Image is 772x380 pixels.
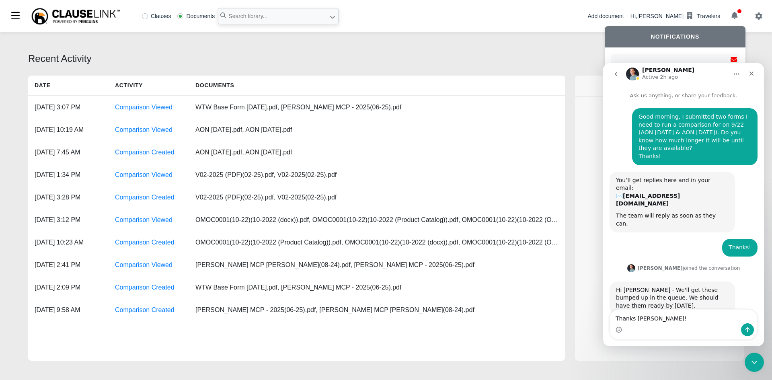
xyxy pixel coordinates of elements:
[189,119,350,141] div: AON [DATE].pdf, AON [DATE].pdf
[177,13,215,19] label: Documents
[605,26,745,47] div: Notifications
[115,306,175,313] a: Comparison Created
[31,7,121,25] img: ClauseLink
[28,96,109,119] div: [DATE] 3:07 PM
[189,276,408,299] div: WTW Base Form [DATE].pdf, [PERSON_NAME] MCP - 2025(06-25).pdf
[189,164,350,186] div: V02-2025 (PDF)(02-25).pdf, V02-2025(02-25).pdf
[189,209,565,231] div: OMOC0001(10-22)(10-2022 (docx)).pdf, OMOC0001(10-22)(10-2022 (Product Catalog)).pdf, OMOC0001(10-...
[115,171,172,178] a: Comparison Viewed
[109,76,189,95] h5: Activity
[189,186,350,209] div: V02-2025 (PDF)(02-25).pdf, V02-2025(02-25).pdf
[28,141,109,164] div: [DATE] 7:45 AM
[745,353,764,372] iframe: Intercom live chat
[28,186,109,209] div: [DATE] 3:28 PM
[218,8,339,24] input: Search library...
[588,83,731,88] h6: Activity Details
[581,115,737,123] div: Click a row for more details.
[115,239,175,246] a: Comparison Created
[189,231,565,254] div: OMOC0001(10-22)(10-2022 (Product Catalog)).pdf, OMOC0001(10-22)(10-2022 (docx)).pdf, OMOC0001(10-...
[28,119,109,141] div: [DATE] 10:19 AM
[28,51,744,66] div: Recent Activity
[115,261,172,268] a: Comparison Viewed
[115,284,175,291] a: Comparison Created
[189,76,350,95] h5: Documents
[189,254,481,276] div: [PERSON_NAME] MCP [PERSON_NAME](08-24).pdf, [PERSON_NAME] MCP - 2025(06-25).pdf
[28,164,109,186] div: [DATE] 1:34 PM
[28,299,109,321] div: [DATE] 9:58 AM
[115,194,175,201] a: Comparison Created
[115,149,175,156] a: Comparison Created
[729,54,739,66] button: Mark as Read
[142,13,171,19] label: Clauses
[28,276,109,299] div: [DATE] 2:09 PM
[189,299,481,321] div: [PERSON_NAME] MCP - 2025(06-25).pdf, [PERSON_NAME] MCP [PERSON_NAME](08-24).pdf
[587,12,624,21] div: Add document
[28,76,109,95] h5: Date
[603,63,764,346] iframe: Intercom live chat
[697,12,720,21] div: Travelers
[189,96,408,119] div: WTW Base Form [DATE].pdf, [PERSON_NAME] MCP - 2025(06-25).pdf
[189,141,350,164] div: AON [DATE].pdf, AON [DATE].pdf
[115,126,172,133] a: Comparison Viewed
[115,104,172,111] a: Comparison Viewed
[28,254,109,276] div: [DATE] 2:41 PM
[28,209,109,231] div: [DATE] 3:12 PM
[630,9,720,23] div: Hi, [PERSON_NAME]
[28,231,109,254] div: [DATE] 10:23 AM
[115,216,172,223] a: Comparison Viewed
